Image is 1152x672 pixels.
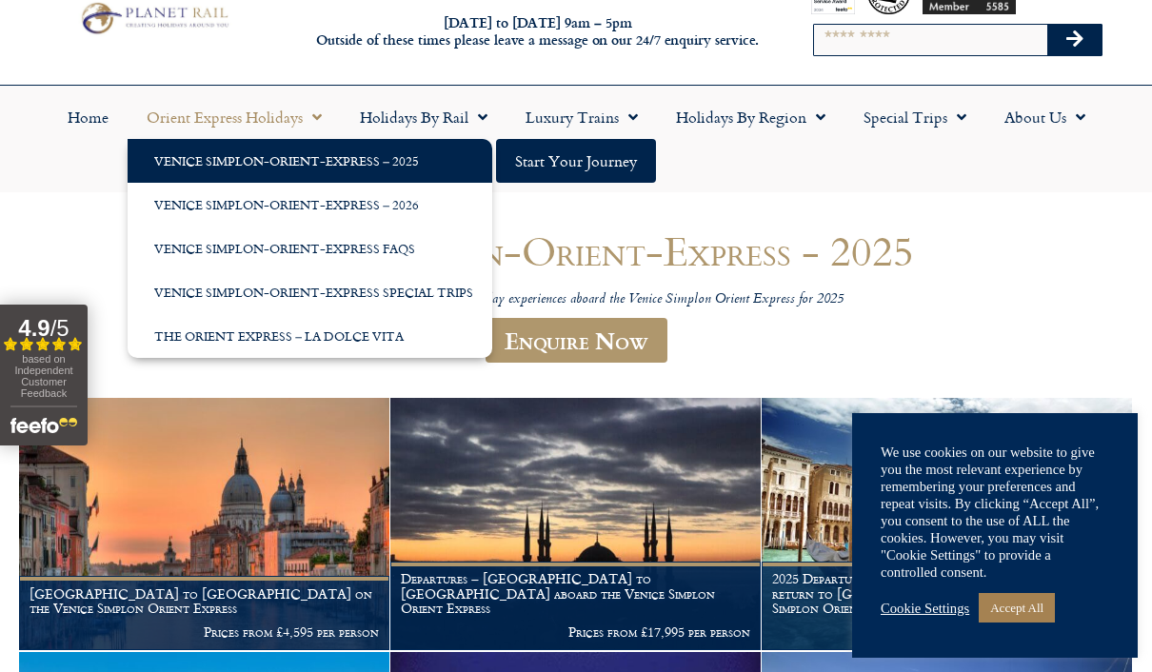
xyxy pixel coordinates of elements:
a: Holidays by Region [657,95,844,139]
button: Search [1047,25,1102,55]
p: Prices From £4,295 per person [772,624,1122,640]
a: Departures – [GEOGRAPHIC_DATA] to [GEOGRAPHIC_DATA] aboard the Venice Simplon Orient Express Pric... [390,398,762,650]
a: Luxury Trains [506,95,657,139]
nav: Menu [10,95,1142,183]
a: Holidays by Rail [341,95,506,139]
h1: Departures – [GEOGRAPHIC_DATA] to [GEOGRAPHIC_DATA] aboard the Venice Simplon Orient Express [401,571,750,616]
a: Home [49,95,128,139]
a: Enquire Now [486,318,667,363]
a: 2025 Departures – Fly to [GEOGRAPHIC_DATA] & return to [GEOGRAPHIC_DATA] on the Venice Simplon Or... [762,398,1133,650]
a: Cookie Settings [881,600,969,617]
img: Orient Express Special Venice compressed [19,398,389,649]
a: The Orient Express – La Dolce Vita [128,314,492,358]
p: Prices from £17,995 per person [401,624,750,640]
a: About Us [985,95,1104,139]
p: View our expanding range of holiday experiences aboard the Venice Simplon Orient Express for 2025 [119,291,1033,309]
a: Orient Express Holidays [128,95,341,139]
a: Venice Simplon-Orient-Express Special Trips [128,270,492,314]
a: [GEOGRAPHIC_DATA] to [GEOGRAPHIC_DATA] on the Venice Simplon Orient Express Prices from £4,595 pe... [19,398,390,650]
a: Accept All [979,593,1055,623]
ul: Orient Express Holidays [128,139,492,358]
div: We use cookies on our website to give you the most relevant experience by remembering your prefer... [881,444,1109,581]
p: Prices from £4,595 per person [30,624,379,640]
a: Venice Simplon-Orient-Express – 2025 [128,139,492,183]
img: venice aboard the Orient Express [762,398,1132,649]
h6: [DATE] to [DATE] 9am – 5pm Outside of these times please leave a message on our 24/7 enquiry serv... [312,14,764,49]
a: Venice Simplon-Orient-Express FAQs [128,227,492,270]
h1: [GEOGRAPHIC_DATA] to [GEOGRAPHIC_DATA] on the Venice Simplon Orient Express [30,586,379,617]
h1: Venice Simplon-Orient-Express - 2025 [119,228,1033,273]
a: Start your Journey [496,139,656,183]
h1: 2025 Departures – Fly to [GEOGRAPHIC_DATA] & return to [GEOGRAPHIC_DATA] on the Venice Simplon Or... [772,571,1122,616]
a: Special Trips [844,95,985,139]
a: Venice Simplon-Orient-Express – 2026 [128,183,492,227]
